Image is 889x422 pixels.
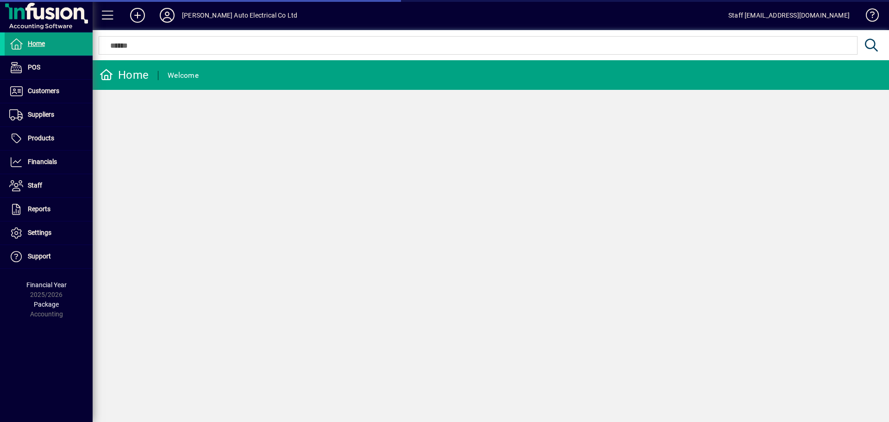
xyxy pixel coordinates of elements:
a: Knowledge Base [859,2,877,32]
div: [PERSON_NAME] Auto Electrical Co Ltd [182,8,297,23]
span: Financials [28,158,57,165]
span: Customers [28,87,59,94]
span: Products [28,134,54,142]
a: Support [5,245,93,268]
span: Settings [28,229,51,236]
span: Financial Year [26,281,67,289]
div: Home [100,68,149,82]
span: Package [34,301,59,308]
span: Home [28,40,45,47]
a: POS [5,56,93,79]
a: Financials [5,151,93,174]
a: Staff [5,174,93,197]
span: POS [28,63,40,71]
button: Add [123,7,152,24]
div: Welcome [168,68,199,83]
span: Reports [28,205,50,213]
button: Profile [152,7,182,24]
div: Staff [EMAIL_ADDRESS][DOMAIN_NAME] [728,8,850,23]
span: Staff [28,182,42,189]
span: Suppliers [28,111,54,118]
a: Suppliers [5,103,93,126]
a: Customers [5,80,93,103]
span: Support [28,252,51,260]
a: Products [5,127,93,150]
a: Settings [5,221,93,245]
a: Reports [5,198,93,221]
